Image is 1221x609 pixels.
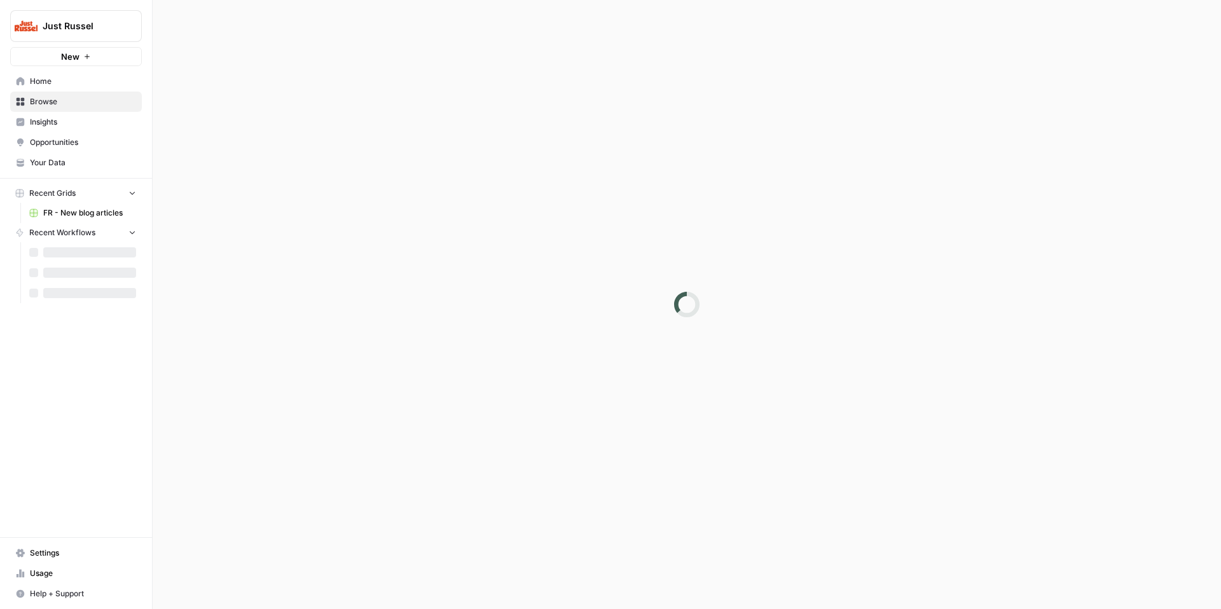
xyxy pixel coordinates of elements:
img: Just Russel Logo [15,15,38,38]
span: Your Data [30,157,136,168]
span: Opportunities [30,137,136,148]
button: Workspace: Just Russel [10,10,142,42]
span: FR - New blog articles [43,207,136,219]
a: Browse [10,92,142,112]
button: Recent Workflows [10,223,142,242]
span: Recent Workflows [29,227,95,238]
button: Help + Support [10,584,142,604]
a: Your Data [10,153,142,173]
button: Recent Grids [10,184,142,203]
a: FR - New blog articles [24,203,142,223]
span: Browse [30,96,136,107]
span: Just Russel [43,20,120,32]
span: Settings [30,547,136,559]
a: Opportunities [10,132,142,153]
a: Home [10,71,142,92]
span: New [61,50,79,63]
a: Usage [10,563,142,584]
span: Usage [30,568,136,579]
span: Recent Grids [29,188,76,199]
a: Insights [10,112,142,132]
span: Help + Support [30,588,136,599]
span: Insights [30,116,136,128]
button: New [10,47,142,66]
a: Settings [10,543,142,563]
span: Home [30,76,136,87]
